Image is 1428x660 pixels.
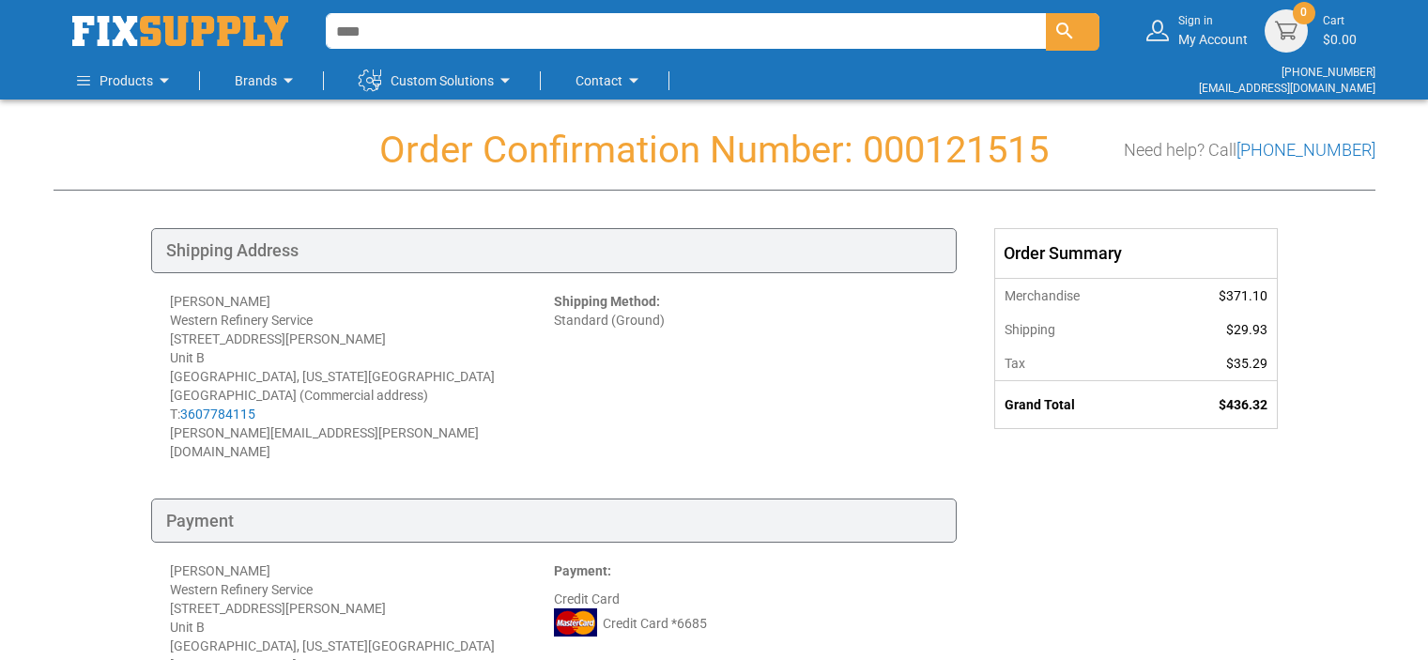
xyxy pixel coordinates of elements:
div: My Account [1178,13,1248,48]
span: $436.32 [1219,397,1267,412]
a: store logo [72,16,288,46]
div: Shipping Address [151,228,957,273]
a: [EMAIL_ADDRESS][DOMAIN_NAME] [1199,82,1375,95]
img: Fix Industrial Supply [72,16,288,46]
strong: Payment: [554,563,611,578]
th: Merchandise [995,278,1159,313]
a: 3607784115 [180,407,255,422]
div: Standard (Ground) [554,292,938,461]
span: $0.00 [1323,32,1357,47]
h3: Need help? Call [1124,141,1375,160]
h1: Order Confirmation Number: 000121515 [54,130,1375,171]
strong: Shipping Method: [554,294,660,309]
span: 0 [1300,5,1307,21]
span: $29.93 [1226,322,1267,337]
a: Products [77,62,176,100]
img: MC [554,608,597,637]
span: Credit Card *6685 [603,614,707,633]
span: $35.29 [1226,356,1267,371]
th: Tax [995,346,1159,381]
a: Brands [235,62,299,100]
div: [PERSON_NAME] Western Refinery Service [STREET_ADDRESS][PERSON_NAME] Unit B [GEOGRAPHIC_DATA], [U... [170,292,554,461]
div: Order Summary [995,229,1277,278]
span: $371.10 [1219,288,1267,303]
small: Sign in [1178,13,1248,29]
a: Custom Solutions [359,62,516,100]
th: Shipping [995,313,1159,346]
a: [PHONE_NUMBER] [1236,140,1375,160]
strong: Grand Total [1005,397,1075,412]
a: Contact [576,62,645,100]
small: Cart [1323,13,1357,29]
div: Payment [151,499,957,544]
a: [PHONE_NUMBER] [1282,66,1375,79]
